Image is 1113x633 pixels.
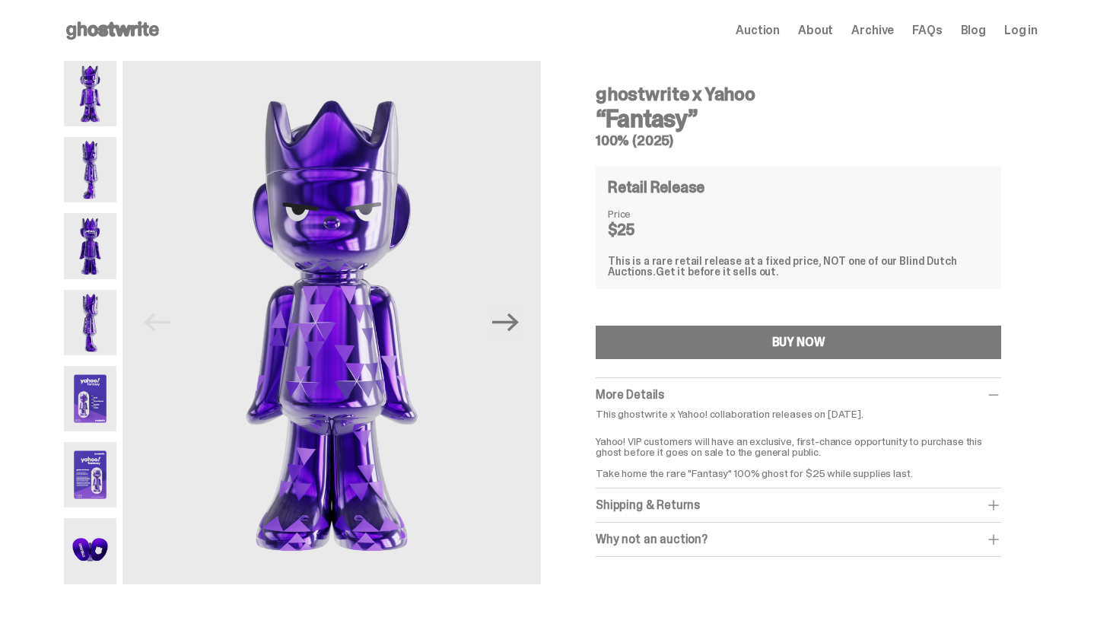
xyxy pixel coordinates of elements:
div: Shipping & Returns [596,498,1001,513]
div: This is a rare retail release at a fixed price, NOT one of our Blind Dutch Auctions. [608,256,989,277]
img: Yahoo-HG---6.png [64,442,116,507]
button: Next [489,306,523,339]
div: BUY NOW [772,336,825,348]
h4: Retail Release [608,180,704,195]
div: Why not an auction? [596,532,1001,547]
dd: $25 [608,222,684,237]
img: Yahoo-HG---4.png [64,290,116,355]
span: More Details [596,386,664,402]
p: Yahoo! VIP customers will have an exclusive, first-chance opportunity to purchase this ghost befo... [596,425,1001,479]
h3: “Fantasy” [596,107,1001,131]
span: Get it before it sells out. [656,265,779,278]
p: This ghostwrite x Yahoo! collaboration releases on [DATE]. [596,409,1001,419]
h5: 100% (2025) [596,134,1001,148]
dt: Price [608,208,684,219]
a: Log in [1004,24,1038,37]
a: Archive [851,24,894,37]
img: Yahoo-HG---3.png [64,213,116,278]
img: Yahoo-HG---1.png [64,61,116,126]
a: FAQs [912,24,942,37]
img: Yahoo-HG---2.png [64,137,116,202]
a: Blog [961,24,986,37]
button: BUY NOW [596,326,1001,359]
img: Yahoo-HG---1.png [122,61,541,584]
img: Yahoo-HG---7.png [64,518,116,584]
a: About [798,24,833,37]
h4: ghostwrite x Yahoo [596,85,1001,103]
a: Auction [736,24,780,37]
img: Yahoo-HG---5.png [64,366,116,431]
